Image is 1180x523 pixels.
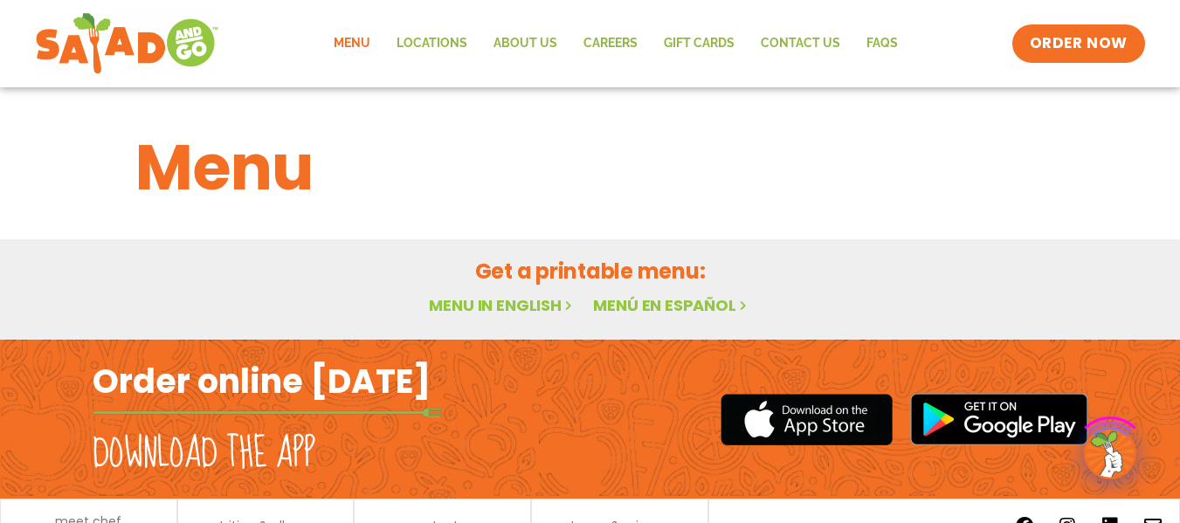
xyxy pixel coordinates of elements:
img: fork [93,408,442,417]
img: new-SAG-logo-768×292 [35,9,219,79]
a: Careers [570,24,651,64]
a: Menu in English [429,294,576,316]
img: google_play [910,393,1088,445]
a: Menú en español [593,294,750,316]
a: Menu [321,24,383,64]
h1: Menu [135,120,1045,215]
a: FAQs [853,24,911,64]
a: Locations [383,24,480,64]
nav: Menu [321,24,911,64]
a: Contact Us [748,24,853,64]
h2: Get a printable menu: [135,256,1045,286]
h2: Download the app [93,430,315,478]
a: About Us [480,24,570,64]
a: GIFT CARDS [651,24,748,64]
img: appstore [721,391,893,448]
h2: Order online [DATE] [93,360,431,403]
span: ORDER NOW [1030,33,1128,54]
a: ORDER NOW [1012,24,1145,63]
